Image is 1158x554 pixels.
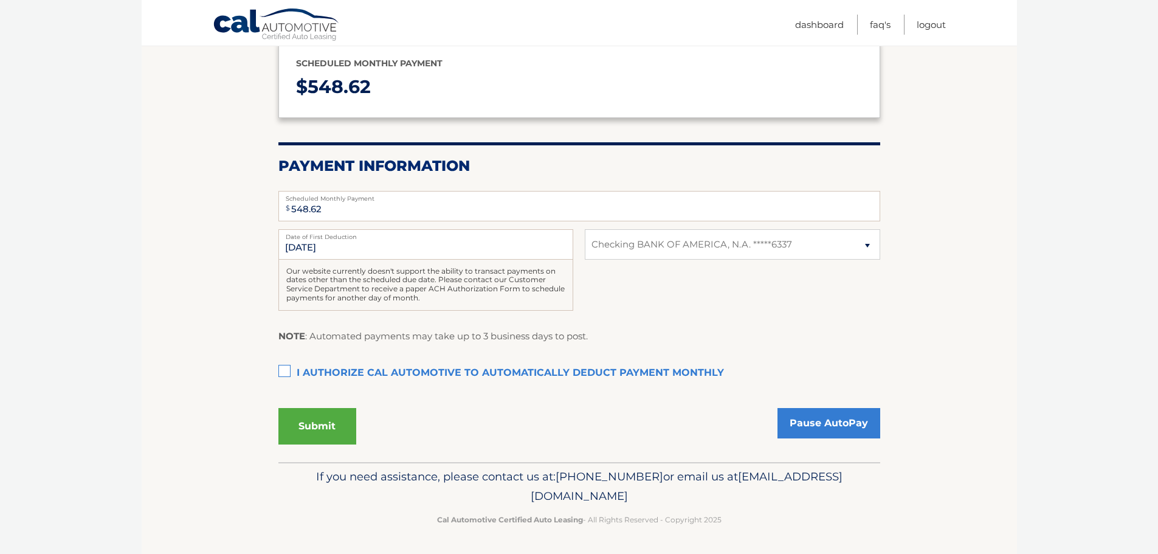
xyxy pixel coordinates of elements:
p: Scheduled monthly payment [296,56,863,71]
span: 548.62 [308,75,371,98]
div: Our website currently doesn't support the ability to transact payments on dates other than the sc... [278,260,573,311]
a: FAQ's [870,15,891,35]
label: I authorize cal automotive to automatically deduct payment monthly [278,361,880,386]
span: $ [282,195,294,222]
label: Date of First Deduction [278,229,573,239]
p: - All Rights Reserved - Copyright 2025 [286,513,872,526]
a: Logout [917,15,946,35]
a: Dashboard [795,15,844,35]
input: Payment Amount [278,191,880,221]
button: Submit [278,408,356,445]
span: [PHONE_NUMBER] [556,469,663,483]
a: Pause AutoPay [777,408,880,438]
p: : Automated payments may take up to 3 business days to post. [278,328,588,344]
input: Payment Date [278,229,573,260]
span: [EMAIL_ADDRESS][DOMAIN_NAME] [531,469,843,503]
a: Cal Automotive [213,8,340,43]
p: $ [296,71,863,103]
h2: Payment Information [278,157,880,175]
strong: NOTE [278,330,305,342]
label: Scheduled Monthly Payment [278,191,880,201]
p: If you need assistance, please contact us at: or email us at [286,467,872,506]
strong: Cal Automotive Certified Auto Leasing [437,515,583,524]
